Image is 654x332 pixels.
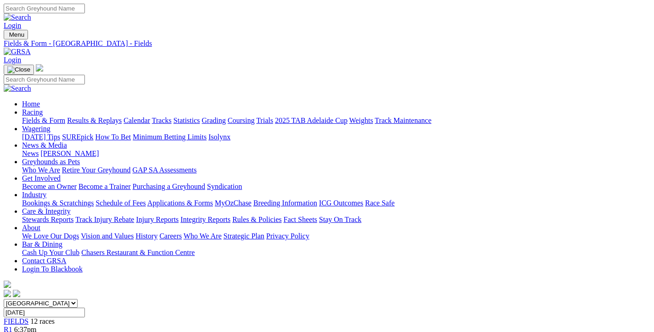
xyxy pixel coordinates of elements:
[375,116,431,124] a: Track Maintenance
[22,100,40,108] a: Home
[22,149,39,157] a: News
[4,317,28,325] a: FIELDS
[4,75,85,84] input: Search
[22,216,73,223] a: Stewards Reports
[9,31,24,38] span: Menu
[22,232,79,240] a: We Love Our Dogs
[4,39,650,48] a: Fields & Form - [GEOGRAPHIC_DATA] - Fields
[4,56,21,64] a: Login
[30,317,55,325] span: 12 races
[22,116,650,125] div: Racing
[78,183,131,190] a: Become a Trainer
[133,166,197,174] a: GAP SA Assessments
[40,149,99,157] a: [PERSON_NAME]
[133,133,207,141] a: Minimum Betting Limits
[22,174,61,182] a: Get Involved
[22,108,43,116] a: Racing
[184,232,222,240] a: Who We Are
[62,166,131,174] a: Retire Your Greyhound
[4,30,28,39] button: Toggle navigation
[224,232,264,240] a: Strategic Plan
[4,48,31,56] img: GRSA
[22,216,650,224] div: Care & Integrity
[22,141,67,149] a: News & Media
[22,166,60,174] a: Who We Are
[228,116,255,124] a: Coursing
[22,133,60,141] a: [DATE] Tips
[95,133,131,141] a: How To Bet
[215,199,252,207] a: MyOzChase
[159,232,182,240] a: Careers
[173,116,200,124] a: Statistics
[22,224,40,232] a: About
[67,116,122,124] a: Results & Replays
[123,116,150,124] a: Calendar
[319,199,363,207] a: ICG Outcomes
[22,207,71,215] a: Care & Integrity
[135,232,157,240] a: History
[75,216,134,223] a: Track Injury Rebate
[62,133,93,141] a: SUREpick
[7,66,30,73] img: Close
[4,290,11,297] img: facebook.svg
[4,65,34,75] button: Toggle navigation
[22,232,650,240] div: About
[207,183,242,190] a: Syndication
[147,199,213,207] a: Applications & Forms
[22,199,650,207] div: Industry
[202,116,226,124] a: Grading
[22,249,79,256] a: Cash Up Your Club
[253,199,317,207] a: Breeding Information
[22,265,83,273] a: Login To Blackbook
[365,199,394,207] a: Race Safe
[152,116,172,124] a: Tracks
[22,166,650,174] div: Greyhounds as Pets
[232,216,282,223] a: Rules & Policies
[4,308,85,317] input: Select date
[284,216,317,223] a: Fact Sheets
[266,232,309,240] a: Privacy Policy
[22,149,650,158] div: News & Media
[81,249,195,256] a: Chasers Restaurant & Function Centre
[136,216,179,223] a: Injury Reports
[133,183,205,190] a: Purchasing a Greyhound
[22,240,62,248] a: Bar & Dining
[4,281,11,288] img: logo-grsa-white.png
[4,22,21,29] a: Login
[319,216,361,223] a: Stay On Track
[81,232,134,240] a: Vision and Values
[22,191,46,199] a: Industry
[22,125,50,133] a: Wagering
[256,116,273,124] a: Trials
[22,199,94,207] a: Bookings & Scratchings
[22,257,66,265] a: Contact GRSA
[22,133,650,141] div: Wagering
[349,116,373,124] a: Weights
[22,183,77,190] a: Become an Owner
[22,249,650,257] div: Bar & Dining
[95,199,145,207] a: Schedule of Fees
[13,290,20,297] img: twitter.svg
[4,13,31,22] img: Search
[22,158,80,166] a: Greyhounds as Pets
[4,84,31,93] img: Search
[4,4,85,13] input: Search
[208,133,230,141] a: Isolynx
[180,216,230,223] a: Integrity Reports
[22,183,650,191] div: Get Involved
[36,64,43,72] img: logo-grsa-white.png
[22,116,65,124] a: Fields & Form
[275,116,347,124] a: 2025 TAB Adelaide Cup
